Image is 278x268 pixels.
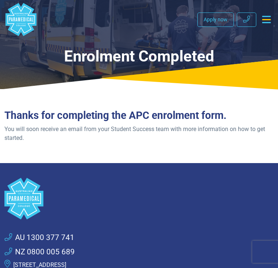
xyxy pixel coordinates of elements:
a: Apply now [197,13,234,27]
a: NZ 0800 005 689 [4,246,75,258]
h1: Enrolment Completed [4,47,274,66]
button: Toggle navigation [259,13,274,26]
p: You will soon receive an email from your Student Success team with more information on how to get... [4,125,274,142]
h2: Thanks for completing the APC enrolment form. [4,109,274,122]
a: Australian Paramedical College [4,3,38,36]
a: Space [4,178,274,219]
a: AU 1300 377 741 [4,232,74,243]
